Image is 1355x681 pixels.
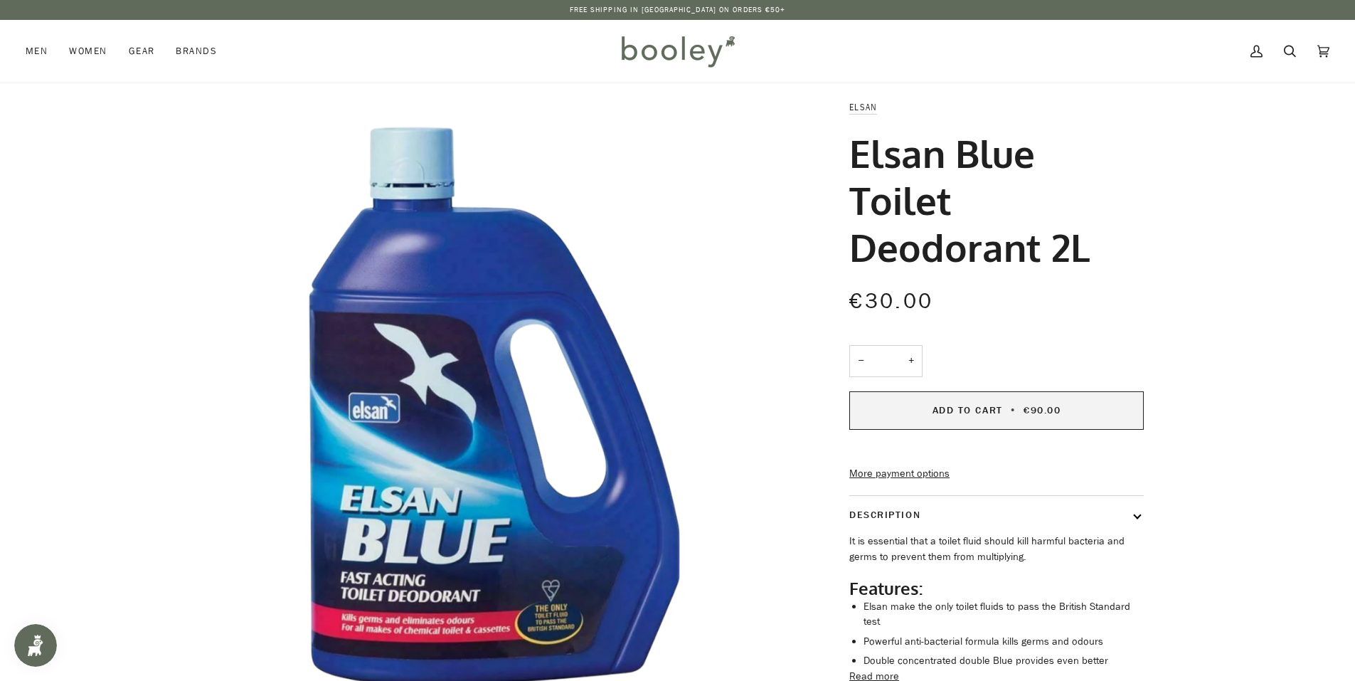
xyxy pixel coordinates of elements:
li: Powerful anti-bacterial formula kills germs and odours [864,634,1144,650]
h2: Features: [849,578,1144,599]
li: Double concentrated double Blue provides even better [864,653,1144,669]
img: Booley [615,31,740,72]
span: • [1006,403,1020,417]
a: Women [58,20,117,83]
span: Brands [176,44,217,58]
span: €90.00 [1024,403,1061,417]
p: It is essential that a toilet fluid should kill harmful bacteria and germs to prevent them from m... [849,534,1144,564]
li: Elsan make the only toilet fluids to pass the British Standard test [864,599,1144,630]
a: Gear [118,20,166,83]
a: More payment options [849,466,1144,482]
span: Women [69,44,107,58]
iframe: Button to open loyalty program pop-up [14,624,57,667]
button: + [900,345,923,377]
input: Quantity [849,345,923,377]
h1: Elsan Blue Toilet Deodorant 2L [849,130,1133,270]
a: Brands [165,20,228,83]
p: Free Shipping in [GEOGRAPHIC_DATA] on Orders €50+ [570,4,786,16]
span: Add to Cart [932,403,1003,417]
a: Elsan [849,101,877,113]
span: Gear [129,44,155,58]
button: Description [849,496,1144,534]
button: − [849,345,872,377]
span: €30.00 [849,287,933,316]
span: Men [26,44,48,58]
a: Men [26,20,58,83]
button: Add to Cart • €90.00 [849,391,1144,430]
